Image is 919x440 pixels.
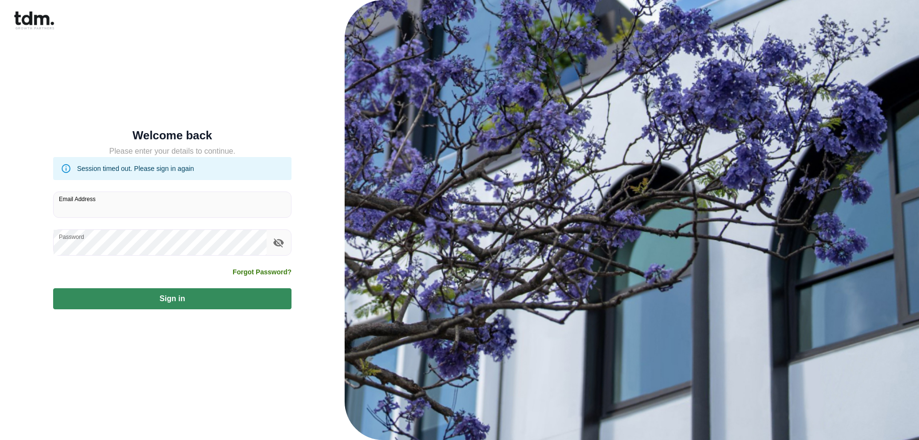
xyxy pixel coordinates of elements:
h5: Please enter your details to continue. [53,146,291,157]
button: toggle password visibility [270,235,287,251]
button: Sign in [53,288,291,309]
div: Session timed out. Please sign in again [77,160,194,177]
a: Forgot Password? [233,267,291,277]
label: Email Address [59,195,96,203]
label: Password [59,233,84,241]
h5: Welcome back [53,131,291,140]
